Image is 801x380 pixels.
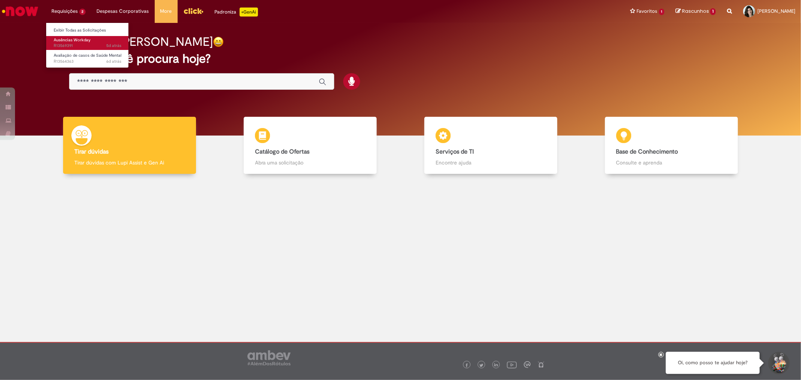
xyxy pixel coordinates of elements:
p: Consulte e aprenda [616,159,727,166]
p: +GenAi [240,8,258,17]
div: Padroniza [215,8,258,17]
a: Serviços de TI Encontre ajuda [401,117,581,174]
a: Catálogo de Ofertas Abra uma solicitação [220,117,401,174]
img: logo_footer_twitter.png [480,363,483,367]
h2: Bom dia, [PERSON_NAME] [69,35,213,48]
p: Encontre ajuda [436,159,546,166]
a: Base de Conhecimento Consulte e aprenda [581,117,762,174]
p: Abra uma solicitação [255,159,365,166]
span: Despesas Corporativas [97,8,149,15]
span: Rascunhos [682,8,709,15]
ul: Requisições [46,23,129,68]
time: 26/09/2025 09:34:46 [106,43,121,48]
span: R13569391 [54,43,121,49]
img: click_logo_yellow_360x200.png [183,5,204,17]
span: Avaliação de casos de Saúde Mental [54,53,121,58]
span: 1 [710,8,716,15]
img: happy-face.png [213,36,224,47]
a: Rascunhos [676,8,716,15]
h2: O que você procura hoje? [69,52,732,65]
a: Tirar dúvidas Tirar dúvidas com Lupi Assist e Gen Ai [39,117,220,174]
span: 6d atrás [106,59,121,64]
div: Oi, como posso te ajudar hoje? [666,352,760,374]
span: 2 [79,9,86,15]
b: Catálogo de Ofertas [255,148,309,155]
span: 1 [659,9,665,15]
span: More [160,8,172,15]
span: Ausências Workday [54,37,91,43]
a: Aberto R13564363 : Avaliação de casos de Saúde Mental [46,51,129,65]
img: logo_footer_ambev_rotulo_gray.png [247,350,291,365]
span: Favoritos [637,8,658,15]
a: Aberto R13569391 : Ausências Workday [46,36,129,50]
a: Exibir Todas as Solicitações [46,26,129,35]
b: Tirar dúvidas [74,148,109,155]
span: 5d atrás [106,43,121,48]
p: Tirar dúvidas com Lupi Assist e Gen Ai [74,159,185,166]
img: ServiceNow [1,4,39,19]
img: logo_footer_workplace.png [524,361,531,368]
button: Iniciar Conversa de Suporte [767,352,790,374]
img: logo_footer_youtube.png [507,360,517,369]
img: logo_footer_facebook.png [465,363,469,367]
b: Base de Conhecimento [616,148,678,155]
time: 24/09/2025 17:16:18 [106,59,121,64]
img: logo_footer_naosei.png [538,361,545,368]
img: logo_footer_linkedin.png [494,363,498,368]
span: R13564363 [54,59,121,65]
span: Requisições [51,8,78,15]
span: [PERSON_NAME] [757,8,795,14]
b: Serviços de TI [436,148,474,155]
